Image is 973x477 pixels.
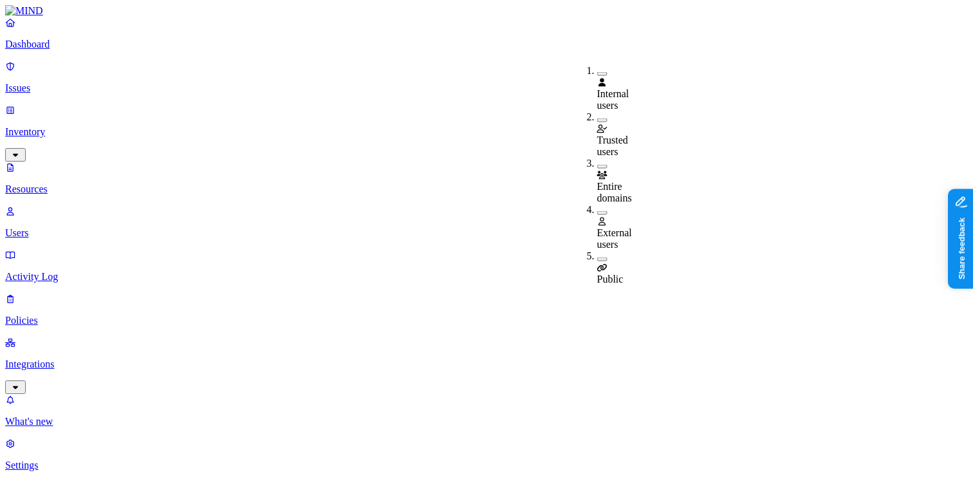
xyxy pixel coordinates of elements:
a: Settings [5,438,968,471]
p: Inventory [5,126,968,138]
a: Users [5,205,968,239]
p: Resources [5,183,968,195]
a: Activity Log [5,249,968,283]
a: MIND [5,5,968,17]
a: Integrations [5,337,968,392]
a: Policies [5,293,968,326]
p: What's new [5,416,968,427]
span: Trusted users [597,135,628,157]
p: Policies [5,315,968,326]
span: Internal users [597,88,629,111]
p: Issues [5,82,968,94]
p: Users [5,227,968,239]
a: Inventory [5,104,968,160]
a: Resources [5,162,968,195]
p: Activity Log [5,271,968,283]
a: Dashboard [5,17,968,50]
p: Dashboard [5,39,968,50]
span: Public [597,274,624,285]
span: External users [597,227,632,250]
img: MIND [5,5,43,17]
p: Integrations [5,359,968,370]
span: Entire domains [597,181,632,203]
a: What's new [5,394,968,427]
a: Issues [5,61,968,94]
p: Settings [5,460,968,471]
